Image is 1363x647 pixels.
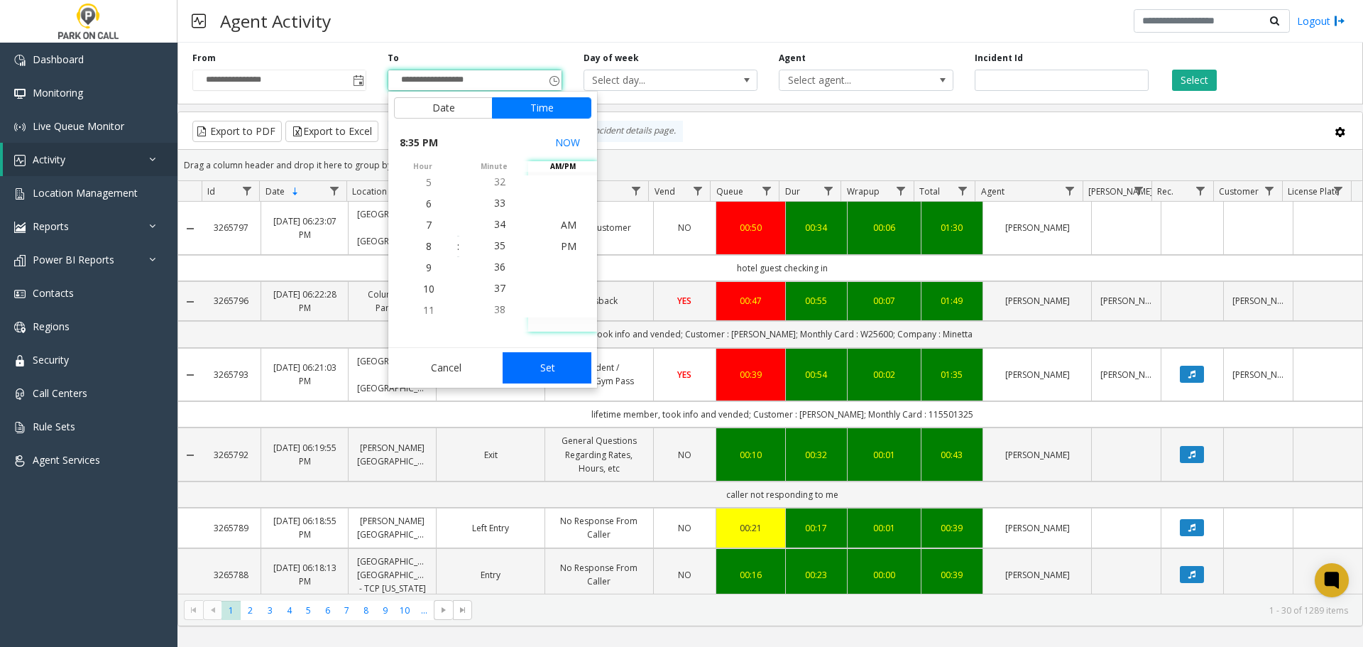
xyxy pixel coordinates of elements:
img: 'icon' [14,255,26,266]
div: 00:16 [725,568,777,582]
a: [PERSON_NAME] [992,368,1083,381]
a: [PERSON_NAME] [992,521,1083,535]
span: Page 6 [318,601,337,620]
div: 00:34 [794,221,839,234]
td: lifetime member, took info and vended; Customer : [PERSON_NAME]; Monthly Card : 115501325 [202,401,1362,428]
div: 01:35 [930,368,975,381]
a: Agent Filter Menu [1061,181,1080,200]
td: Took info and vended; Customer : [PERSON_NAME]; Monthly Card : W25600; Company : Minetta [202,321,1362,347]
button: Export to Excel [285,121,378,142]
a: YES [662,294,707,308]
img: logout [1334,13,1345,28]
a: 00:17 [794,521,839,535]
a: [DATE] 06:22:28 PM [270,288,340,315]
a: 00:39 [930,568,975,582]
img: 'icon' [14,155,26,166]
span: AM/PM [528,161,597,172]
a: 00:55 [794,294,839,308]
img: 'icon' [14,455,26,467]
img: pageIcon [192,4,206,38]
a: 00:39 [930,521,975,535]
span: NO [678,449,691,461]
h3: Agent Activity [213,4,338,38]
span: Contacts [33,286,74,300]
img: 'icon' [14,355,26,366]
a: 00:02 [856,368,912,381]
span: Date [266,185,285,197]
a: [PERSON_NAME][GEOGRAPHIC_DATA] [357,441,427,468]
div: 00:06 [856,221,912,234]
a: Logout [1297,13,1345,28]
a: 00:32 [794,448,839,462]
td: caller not responding to me [202,482,1362,508]
img: 'icon' [14,88,26,99]
span: Location [352,185,387,197]
a: [PERSON_NAME] [992,294,1083,308]
a: 00:50 [725,221,777,234]
a: Entry [445,568,536,582]
a: Resident / Tenant/Gym Pass [554,361,645,388]
span: hour [388,161,457,172]
span: 8 [426,239,432,253]
a: NO [662,448,707,462]
kendo-pager-info: 1 - 30 of 1289 items [481,604,1348,616]
a: NO [662,221,707,234]
a: Id Filter Menu [237,181,256,200]
span: Page 10 [395,601,415,620]
div: Drag a column header and drop it here to group by that column [178,153,1362,178]
span: Go to the last page [457,604,469,616]
span: Location Management [33,186,138,200]
span: YES [677,295,691,307]
span: Go to the next page [434,600,453,620]
img: 'icon' [14,322,26,333]
a: [PERSON_NAME] [1100,294,1152,308]
div: 00:00 [856,568,912,582]
div: 00:23 [794,568,839,582]
span: Select day... [584,70,723,90]
span: Select agent... [779,70,918,90]
div: 00:10 [725,448,777,462]
a: 3265789 [210,521,252,535]
a: 00:01 [856,521,912,535]
a: Exit [445,448,536,462]
span: Rec. [1157,185,1173,197]
a: Dur Filter Menu [819,181,838,200]
span: 38 [494,303,505,316]
div: 01:30 [930,221,975,234]
a: General Questions Regarding Rates, Hours, etc [554,434,645,475]
a: 00:43 [930,448,975,462]
a: 3265788 [210,568,252,582]
button: Date tab [394,97,493,119]
td: hotel guest checking in [202,255,1362,281]
a: [GEOGRAPHIC_DATA] [GEOGRAPHIC_DATA] - TCP [US_STATE] [357,555,427,596]
a: [GEOGRAPHIC_DATA] - [GEOGRAPHIC_DATA] [357,207,427,249]
a: 00:07 [856,294,912,308]
span: 37 [494,281,505,295]
a: [DATE] 06:23:07 PM [270,214,340,241]
a: 3265796 [210,294,252,308]
span: NO [678,522,691,534]
img: 'icon' [14,422,26,433]
span: Reports [33,219,69,233]
span: Page 3 [261,601,280,620]
label: Incident Id [975,52,1023,65]
span: 11 [423,303,434,317]
a: [PERSON_NAME] [1100,368,1152,381]
span: Total [919,185,940,197]
span: Page 7 [337,601,356,620]
a: Passback [554,294,645,308]
span: Rule Sets [33,420,75,433]
button: Time tab [492,97,591,119]
span: Vend [655,185,675,197]
img: 'icon' [14,222,26,233]
span: Id [207,185,215,197]
a: License Plate Filter Menu [1329,181,1348,200]
span: Dur [785,185,800,197]
a: [PERSON_NAME] [992,568,1083,582]
a: Date Filter Menu [324,181,344,200]
a: Activity [3,143,177,176]
span: Live Queue Monitor [33,119,124,133]
span: Monitoring [33,86,83,99]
